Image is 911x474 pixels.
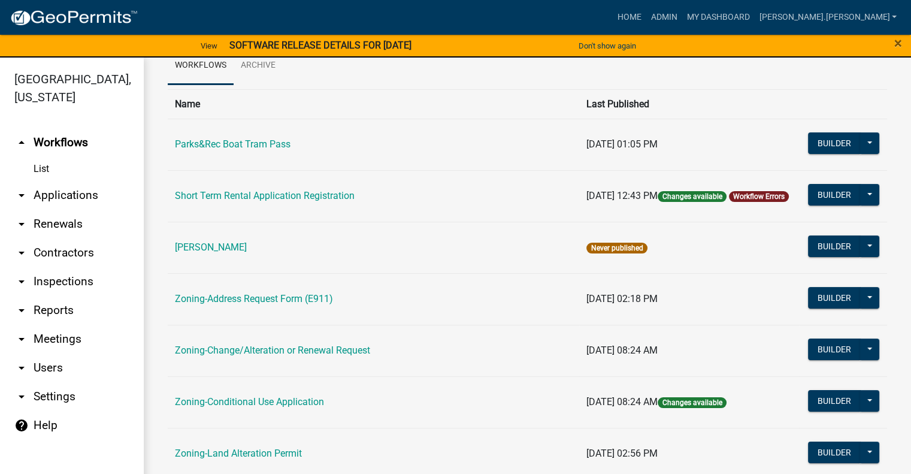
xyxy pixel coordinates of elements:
[175,345,370,356] a: Zoning-Change/Alteration or Renewal Request
[612,6,646,29] a: Home
[14,217,29,231] i: arrow_drop_down
[808,390,861,412] button: Builder
[579,89,799,119] th: Last Published
[14,135,29,150] i: arrow_drop_up
[14,390,29,404] i: arrow_drop_down
[682,6,754,29] a: My Dashboard
[808,184,861,206] button: Builder
[808,132,861,154] button: Builder
[586,293,658,304] span: [DATE] 02:18 PM
[14,418,29,433] i: help
[14,303,29,318] i: arrow_drop_down
[658,397,726,408] span: Changes available
[586,190,658,201] span: [DATE] 12:43 PM
[14,188,29,203] i: arrow_drop_down
[168,47,234,85] a: Workflows
[586,243,647,253] span: Never published
[586,345,658,356] span: [DATE] 08:24 AM
[646,6,682,29] a: Admin
[754,6,901,29] a: [PERSON_NAME].[PERSON_NAME]
[229,40,411,51] strong: SOFTWARE RELEASE DETAILS FOR [DATE]
[175,448,302,459] a: Zoning-Land Alteration Permit
[168,89,579,119] th: Name
[808,236,861,257] button: Builder
[14,332,29,346] i: arrow_drop_down
[586,138,658,150] span: [DATE] 01:05 PM
[894,36,902,50] button: Close
[808,442,861,463] button: Builder
[586,448,658,459] span: [DATE] 02:56 PM
[894,35,902,52] span: ×
[586,396,658,407] span: [DATE] 08:24 AM
[234,47,283,85] a: Archive
[574,36,641,56] button: Don't show again
[733,192,785,201] a: Workflow Errors
[175,190,355,201] a: Short Term Rental Application Registration
[14,361,29,375] i: arrow_drop_down
[196,36,222,56] a: View
[808,287,861,309] button: Builder
[808,339,861,360] button: Builder
[14,246,29,260] i: arrow_drop_down
[175,293,333,304] a: Zoning-Address Request Form (E911)
[658,191,726,202] span: Changes available
[175,396,324,407] a: Zoning-Conditional Use Application
[14,274,29,289] i: arrow_drop_down
[175,138,290,150] a: Parks&Rec Boat Tram Pass
[175,241,247,253] a: [PERSON_NAME]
